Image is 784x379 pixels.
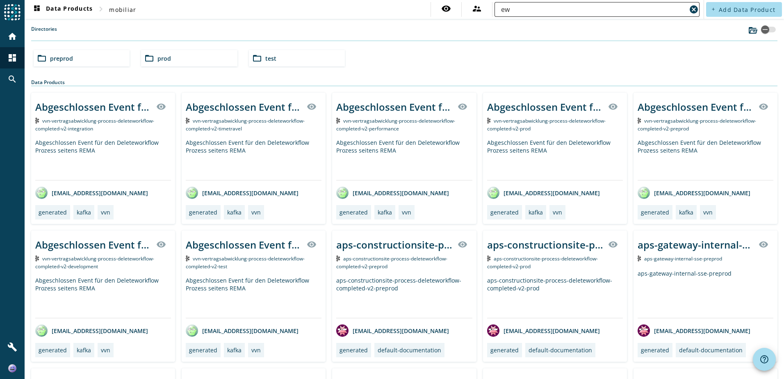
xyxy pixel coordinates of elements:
div: Abgeschlossen Event für den Deleteworkflow Prozess seitens REMA [186,100,302,114]
div: [EMAIL_ADDRESS][DOMAIN_NAME] [336,324,449,337]
div: generated [490,208,519,216]
img: Kafka Topic: vvn-vertragsabwicklung-process-deleteworkflow-completed-v2-integration [35,118,39,123]
span: Kafka Topic: vvn-vertragsabwicklung-process-deleteworkflow-completed-v2-timetravel [186,117,305,132]
span: Kafka Topic: vvn-vertragsabwicklung-process-deleteworkflow-completed-v2-performance [336,117,455,132]
img: avatar [487,324,499,337]
img: Kafka Topic: vvn-vertragsabwicklung-process-deleteworkflow-completed-v2-test [186,256,189,261]
mat-icon: visibility [307,240,317,249]
div: Abgeschlossen Event für den Deleteworkflow Prozess seitens REMA [186,276,321,318]
div: Abgeschlossen Event für den Deleteworkflow Prozess seitens REMA [35,100,151,114]
div: Abgeschlossen Event für den Deleteworkflow Prozess seitens REMA [186,139,321,180]
span: Kafka Topic: aps-constructionsite-process-deleteworkflow-completed-v2-preprod [336,255,447,270]
div: kafka [227,208,242,216]
span: Kafka Topic: vvn-vertragsabwicklung-process-deleteworkflow-completed-v2-test [186,255,305,270]
div: kafka [77,208,91,216]
input: Search (% or * for wildcards) [501,5,686,14]
mat-icon: dashboard [7,53,17,63]
img: avatar [638,324,650,337]
span: Add Data Product [719,6,775,14]
img: avatar [638,187,650,199]
mat-icon: help_outline [759,354,769,364]
div: Abgeschlossen Event für den Deleteworkflow Prozess seitens REMA [35,238,151,251]
div: kafka [529,208,543,216]
mat-icon: visibility [608,102,618,112]
span: Kafka Topic: aps-gateway-internal-sse-preprod [644,255,722,262]
div: Abgeschlossen Event für den Deleteworkflow Prozess seitens REMA [638,100,754,114]
mat-icon: build [7,342,17,352]
div: vvn [251,346,261,354]
div: kafka [227,346,242,354]
img: spoud-logo.svg [4,4,21,21]
button: Clear [688,4,700,15]
div: kafka [378,208,392,216]
mat-icon: folder_open [37,53,47,63]
div: Abgeschlossen Event für den Deleteworkflow Prozess seitens REMA [35,139,171,180]
div: generated [189,346,217,354]
div: kafka [679,208,693,216]
label: Directories [31,25,57,41]
div: aps-gateway-internal-sse-preprod [638,269,773,318]
mat-icon: visibility [458,240,467,249]
mat-icon: cancel [689,5,699,14]
div: [EMAIL_ADDRESS][DOMAIN_NAME] [186,187,299,199]
div: default-documentation [378,346,441,354]
div: aps-constructionsite-process-deleteworkflow-completed-v2-prod [487,276,623,318]
div: generated [641,346,669,354]
mat-icon: folder_open [144,53,154,63]
span: Kafka Topic: vvn-vertragsabwicklung-process-deleteworkflow-completed-v2-development [35,255,154,270]
img: Kafka Topic: aps-gateway-internal-sse-preprod [638,256,641,261]
div: Abgeschlossen Event für den Deleteworkflow Prozess seitens REMA [336,139,472,180]
div: [EMAIL_ADDRESS][DOMAIN_NAME] [336,187,449,199]
mat-icon: visibility [759,240,768,249]
span: Data Products [32,5,93,14]
div: Abgeschlossen Event für den Deleteworkflow Prozess seitens REMA [638,139,773,180]
div: generated [340,346,368,354]
div: generated [189,208,217,216]
button: Data Products [29,2,96,17]
div: Abgeschlossen Event für den Deleteworkflow Prozess seitens REMA [186,238,302,251]
div: [EMAIL_ADDRESS][DOMAIN_NAME] [487,324,600,337]
div: generated [490,346,519,354]
span: Kafka Topic: vvn-vertragsabwicklung-process-deleteworkflow-completed-v2-preprod [638,117,757,132]
mat-icon: folder_open [252,53,262,63]
span: Kafka Topic: aps-constructionsite-process-deleteworkflow-completed-v2-prod [487,255,598,270]
mat-icon: visibility [156,102,166,112]
div: Data Products [31,79,777,86]
img: avatar [336,187,349,199]
img: Kafka Topic: vvn-vertragsabwicklung-process-deleteworkflow-completed-v2-prod [487,118,491,123]
span: mobiliar [109,6,136,14]
img: Kafka Topic: aps-constructionsite-process-deleteworkflow-completed-v2-preprod [336,256,340,261]
mat-icon: visibility [156,240,166,249]
div: kafka [77,346,91,354]
mat-icon: visibility [307,102,317,112]
button: Add Data Product [706,2,782,17]
span: Kafka Topic: vvn-vertragsabwicklung-process-deleteworkflow-completed-v2-prod [487,117,606,132]
div: [EMAIL_ADDRESS][DOMAIN_NAME] [35,324,148,337]
div: vvn [101,208,110,216]
mat-icon: search [7,74,17,84]
mat-icon: visibility [608,240,618,249]
img: Kafka Topic: vvn-vertragsabwicklung-process-deleteworkflow-completed-v2-timetravel [186,118,189,123]
div: default-documentation [679,346,743,354]
mat-icon: dashboard [32,5,42,14]
div: aps-constructionsite-process-deleteworkflow-completed-v2-preprod [336,276,472,318]
div: aps-gateway-internal-sse-preprod [638,238,754,251]
img: 26a33c5f5886111b138cbb3a54b46891 [8,364,16,372]
div: vvn [101,346,110,354]
div: Abgeschlossen Event für den Deleteworkflow Prozess seitens REMA [487,139,623,180]
img: Kafka Topic: vvn-vertragsabwicklung-process-deleteworkflow-completed-v2-performance [336,118,340,123]
div: [EMAIL_ADDRESS][DOMAIN_NAME] [638,187,750,199]
div: default-documentation [529,346,592,354]
div: generated [39,208,67,216]
span: prod [157,55,171,62]
img: avatar [35,324,48,337]
div: generated [340,208,368,216]
button: mobiliar [106,2,139,17]
img: Kafka Topic: aps-constructionsite-process-deleteworkflow-completed-v2-prod [487,256,491,261]
div: vvn [402,208,411,216]
span: test [265,55,276,62]
img: avatar [35,187,48,199]
div: [EMAIL_ADDRESS][DOMAIN_NAME] [35,187,148,199]
div: aps-constructionsite-process-deleteworkflow-completed-v2-preprod [336,238,452,251]
div: Abgeschlossen Event für den Deleteworkflow Prozess seitens REMA [487,100,603,114]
